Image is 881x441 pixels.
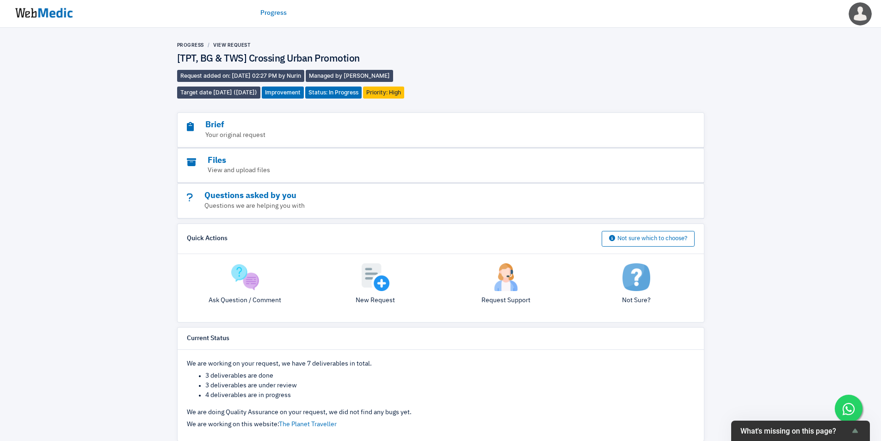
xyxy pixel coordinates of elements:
[187,130,644,140] p: Your original request
[177,53,441,65] h4: [TPT, BG & TWS] Crossing Urban Promotion
[622,263,650,291] img: not-sure.png
[492,263,520,291] img: support.png
[187,359,695,369] p: We are working on your request, we have 7 deliverables in total.
[205,371,695,381] li: 3 deliverables are done
[177,42,204,48] a: Progress
[362,263,389,291] img: add.png
[177,87,260,99] span: Target date [DATE] ([DATE])
[448,296,564,305] p: Request Support
[205,381,695,391] li: 3 deliverables are under review
[578,296,695,305] p: Not Sure?
[602,231,695,247] button: Not sure which to choose?
[187,408,695,417] p: We are doing Quality Assurance on your request, we did not find any bugs yet.
[205,391,695,400] li: 4 deliverables are in progress
[305,87,362,99] span: Status: In Progress
[306,70,393,82] span: Managed by [PERSON_NAME]
[187,296,303,305] p: Ask Question / Comment
[177,70,304,82] span: Request added on: [DATE] 02:27 PM by Nurin
[187,235,228,243] h6: Quick Actions
[260,8,287,18] a: Progress
[213,42,251,48] a: View Request
[231,263,259,291] img: question.png
[187,155,644,166] h3: Files
[740,427,850,435] span: What's missing on this page?
[187,166,644,175] p: View and upload files
[279,421,337,428] a: The Planet Traveller
[262,87,304,99] span: Improvement
[187,335,229,343] h6: Current Status
[187,201,644,211] p: Questions we are helping you with
[363,87,404,99] span: Priority: High
[187,120,644,130] h3: Brief
[187,420,695,429] p: We are working on this website:
[177,42,441,49] nav: breadcrumb
[187,191,644,201] h3: Questions asked by you
[740,425,861,436] button: Show survey - What's missing on this page?
[317,296,434,305] p: New Request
